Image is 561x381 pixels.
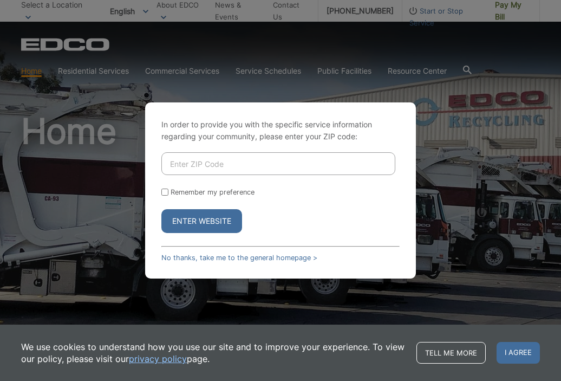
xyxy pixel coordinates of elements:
[416,342,486,364] a: Tell me more
[497,342,540,364] span: I agree
[171,188,255,196] label: Remember my preference
[161,254,317,262] a: No thanks, take me to the general homepage >
[161,209,242,233] button: Enter Website
[161,152,395,175] input: Enter ZIP Code
[129,353,187,365] a: privacy policy
[21,341,406,365] p: We use cookies to understand how you use our site and to improve your experience. To view our pol...
[161,119,400,143] p: In order to provide you with the specific service information regarding your community, please en...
